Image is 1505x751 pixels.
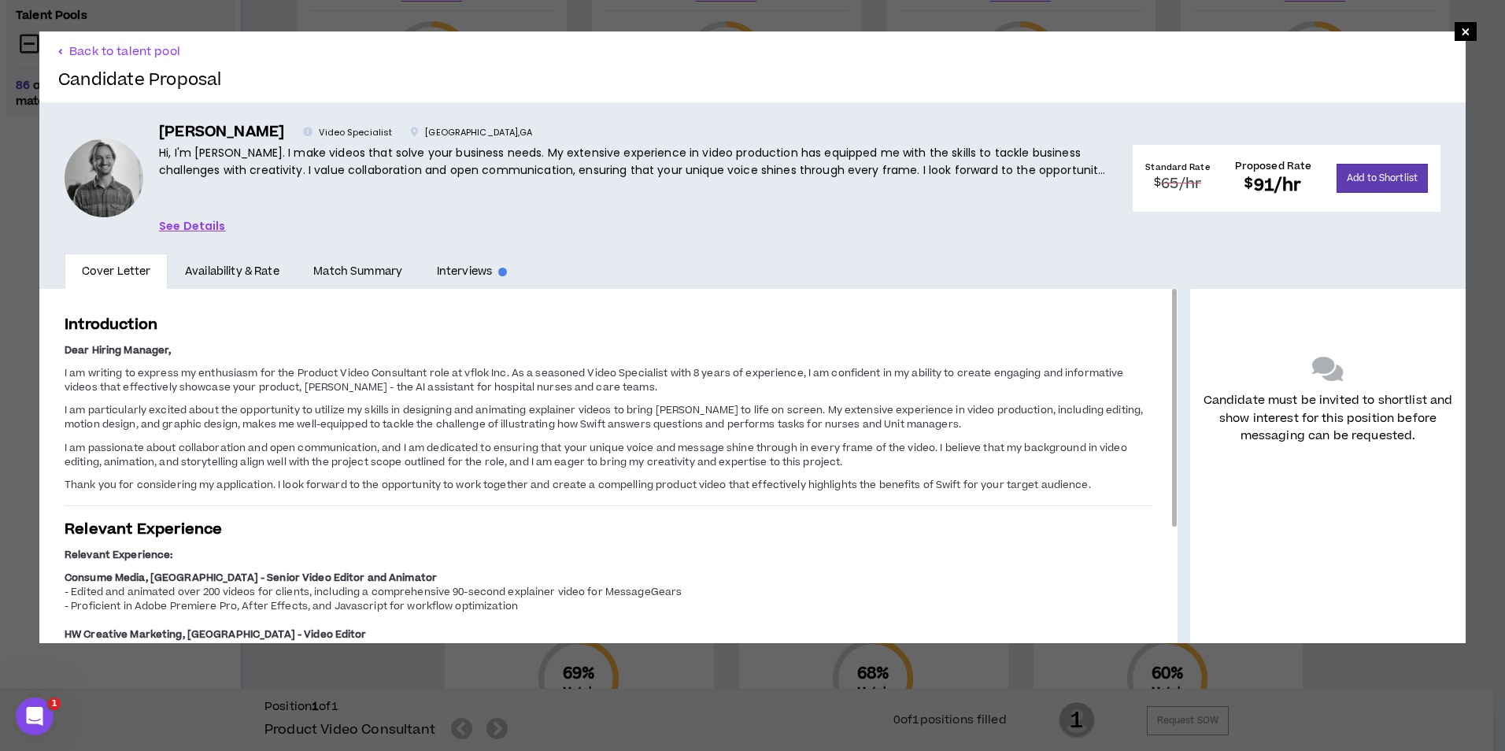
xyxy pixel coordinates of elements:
[159,144,1107,179] p: Hi, I'm [PERSON_NAME]. I make videos that solve your business needs. My extensive experience in v...
[65,314,1152,335] h3: Introduction
[297,253,420,290] a: Match Summary
[65,627,367,642] strong: HW Creative Marketing, [GEOGRAPHIC_DATA] - Video Editor
[1235,159,1312,173] h4: Proposed Rate
[65,642,467,656] span: - Worked on 20+ client commercials using Adobe Premiere Pro and After Effects
[65,478,1091,492] span: Thank you for considering my application. I look forward to the opportunity to work together and ...
[58,44,180,59] button: Back to talent pool
[65,343,171,357] strong: Dear Hiring Manager,
[65,599,518,613] span: - Proficient in Adobe Premiere Pro, After Effects, and Javascript for workflow optimization
[65,139,143,217] div: Lawson P.
[420,253,524,290] a: Interviews
[65,548,172,562] strong: Relevant Experience:
[65,571,437,585] strong: Consume Media, [GEOGRAPHIC_DATA] - Senior Video Editor and Animator
[65,519,1152,540] h3: Relevant Experience
[58,71,222,90] h2: Candidate Proposal
[16,697,54,735] iframe: Intercom live chat
[159,217,226,235] a: See Details
[1145,161,1209,173] h4: Standard Rate
[65,441,1127,469] span: I am passionate about collaboration and open communication, and I am dedicated to ensuring that y...
[1161,173,1201,194] span: 65 /hr
[303,126,392,140] p: Video Specialist
[1203,392,1453,445] p: Candidate must be invited to shortlist and show interest for this position before messaging can b...
[65,253,168,290] a: Cover Letter
[1337,164,1428,193] button: Add to Shortlist
[159,121,284,144] h5: [PERSON_NAME]
[48,697,61,710] span: 1
[1154,175,1161,191] sup: $
[65,585,682,599] span: - Edited and animated over 200 videos for clients, including a comprehensive 90-second explainer ...
[65,403,1143,431] span: I am particularly excited about the opportunity to utilize my skills in designing and animating e...
[1244,174,1253,193] sup: $
[65,366,1123,394] span: I am writing to express my enthusiasm for the Product Video Consultant role at vflok Inc. As a se...
[168,253,296,290] a: Availability & Rate
[1235,173,1312,198] h2: 91 /hr
[1461,22,1470,41] span: ×
[411,126,532,140] p: [GEOGRAPHIC_DATA] , GA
